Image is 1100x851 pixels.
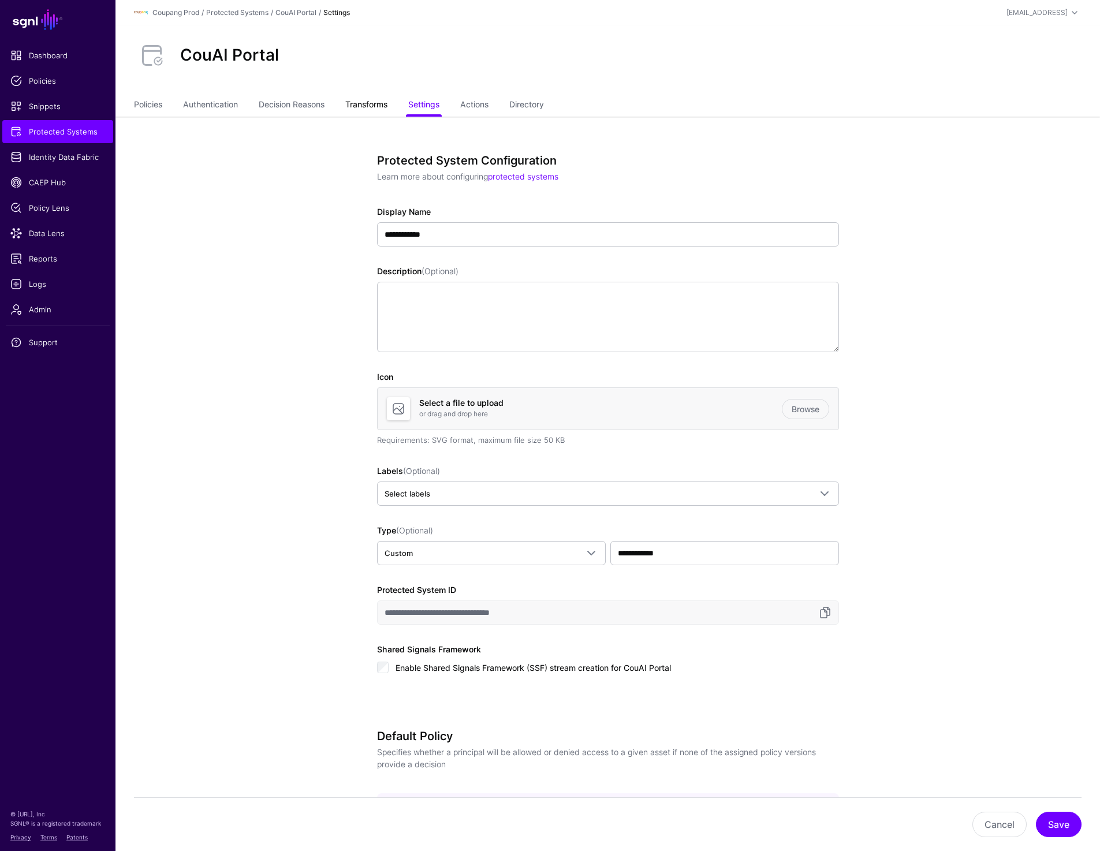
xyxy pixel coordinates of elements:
[10,126,105,137] span: Protected Systems
[2,145,113,169] a: Identity Data Fabric
[134,95,162,117] a: Policies
[377,371,393,383] label: Icon
[422,266,458,276] span: (Optional)
[1036,812,1082,837] button: Save
[509,95,544,117] a: Directory
[377,170,830,182] p: Learn more about configuring
[2,120,113,143] a: Protected Systems
[10,75,105,87] span: Policies
[10,100,105,112] span: Snippets
[377,643,481,655] label: Shared Signals Framework
[396,663,671,673] span: Enable Shared Signals Framework (SSF) stream creation for CouAI Portal
[40,834,57,841] a: Terms
[377,524,433,536] label: Type
[134,6,148,20] img: svg+xml;base64,PHN2ZyBpZD0iTG9nbyIgeG1sbnM9Imh0dHA6Ly93d3cudzMub3JnLzIwMDAvc3ZnIiB3aWR0aD0iMTIxLj...
[183,95,238,117] a: Authentication
[2,247,113,270] a: Reports
[2,44,113,67] a: Dashboard
[2,171,113,194] a: CAEP Hub
[316,8,323,18] div: /
[10,253,105,264] span: Reports
[10,304,105,315] span: Admin
[2,95,113,118] a: Snippets
[10,337,105,348] span: Support
[377,435,839,446] div: Requirements: SVG format, maximum file size 50 KB
[377,265,458,277] label: Description
[2,273,113,296] a: Logs
[345,95,387,117] a: Transforms
[377,729,830,743] h3: Default Policy
[385,489,430,498] span: Select labels
[10,227,105,239] span: Data Lens
[377,465,440,477] label: Labels
[10,278,105,290] span: Logs
[206,8,269,17] a: Protected Systems
[1006,8,1068,18] div: [EMAIL_ADDRESS]
[66,834,88,841] a: Patents
[782,399,829,419] a: Browse
[403,466,440,476] span: (Optional)
[408,95,439,117] a: Settings
[152,8,199,17] a: Coupang Prod
[2,69,113,92] a: Policies
[419,398,782,408] h4: Select a file to upload
[10,834,31,841] a: Privacy
[10,177,105,188] span: CAEP Hub
[488,171,558,181] a: protected systems
[10,50,105,61] span: Dashboard
[377,206,431,218] label: Display Name
[377,746,830,770] p: Specifies whether a principal will be allowed or denied access to a given asset if none of the as...
[419,409,782,419] p: or drag and drop here
[385,548,413,558] span: Custom
[377,584,456,596] label: Protected System ID
[259,95,325,117] a: Decision Reasons
[323,8,350,17] strong: Settings
[2,298,113,321] a: Admin
[275,8,316,17] a: CouAI Portal
[972,812,1027,837] button: Cancel
[7,7,109,32] a: SGNL
[180,46,279,65] h2: CouAI Portal
[10,819,105,828] p: SGNL® is a registered trademark
[10,809,105,819] p: © [URL], Inc
[396,525,433,535] span: (Optional)
[2,222,113,245] a: Data Lens
[10,151,105,163] span: Identity Data Fabric
[269,8,275,18] div: /
[2,196,113,219] a: Policy Lens
[460,95,489,117] a: Actions
[199,8,206,18] div: /
[377,154,830,167] h3: Protected System Configuration
[10,202,105,214] span: Policy Lens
